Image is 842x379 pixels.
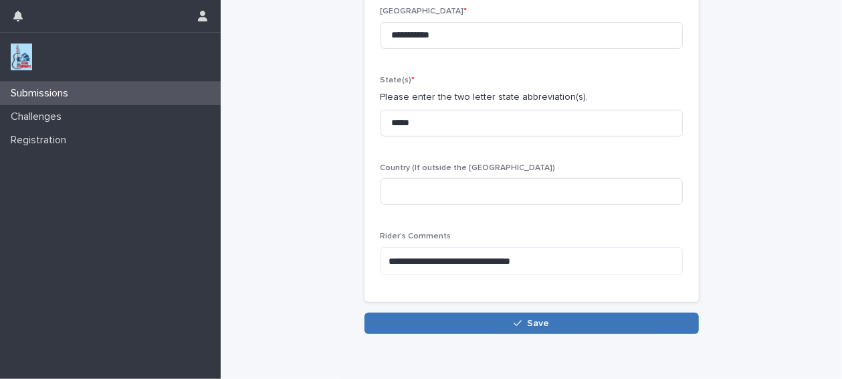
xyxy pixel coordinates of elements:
p: Please enter the two letter state abbreviation(s). [381,90,683,104]
img: jxsLJbdS1eYBI7rVAS4p [11,44,32,70]
span: Rider's Comments [381,232,451,240]
button: Save [364,313,699,334]
span: State(s) [381,76,415,84]
span: [GEOGRAPHIC_DATA] [381,7,467,15]
p: Challenges [5,110,72,123]
span: Country (If outside the [GEOGRAPHIC_DATA]) [381,164,556,172]
span: Save [527,319,549,328]
p: Registration [5,134,77,147]
p: Submissions [5,87,79,100]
